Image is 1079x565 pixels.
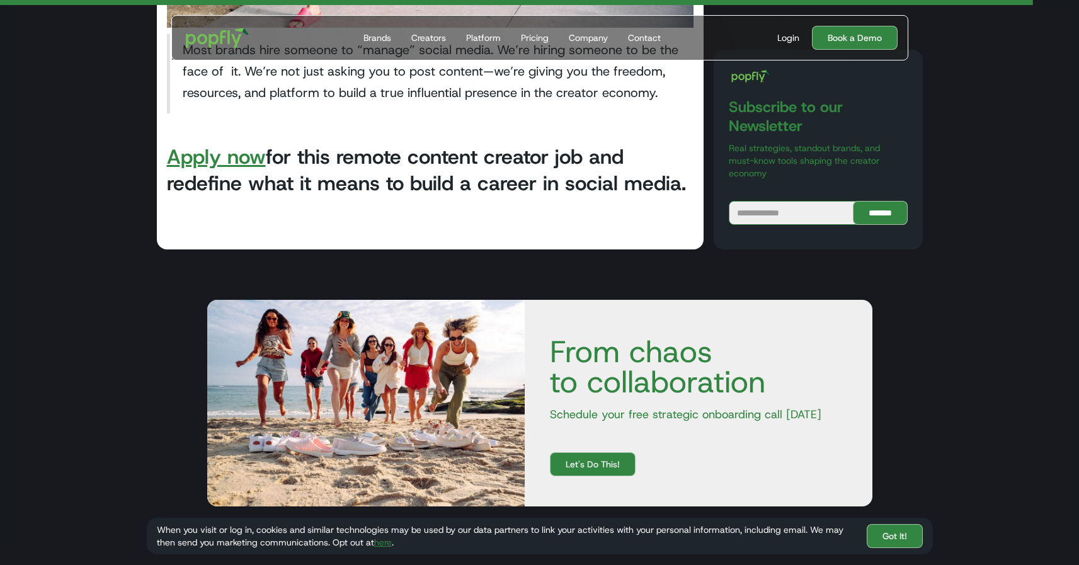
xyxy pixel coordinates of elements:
[772,31,804,44] a: Login
[358,16,396,60] a: Brands
[867,524,923,548] a: Got It!
[177,19,258,57] a: home
[540,407,857,422] p: Schedule your free strategic onboarding call [DATE]
[628,31,661,44] div: Contact
[564,16,613,60] a: Company
[167,207,694,222] p: ‍
[411,31,446,44] div: Creators
[461,16,506,60] a: Platform
[363,31,391,44] div: Brands
[516,16,554,60] a: Pricing
[157,523,857,549] div: When you visit or log in, cookies and similar technologies may be used by our data partners to li...
[374,537,392,548] a: here
[167,144,266,170] a: Apply now
[729,142,907,180] p: Real strategies, standout brands, and must-know tools shaping the creator economy
[466,31,501,44] div: Platform
[729,201,907,225] form: Blog Subscribe
[569,31,608,44] div: Company
[521,31,549,44] div: Pricing
[167,34,694,113] blockquote: Most brands hire someone to “manage” social media. We’re hiring someone to be the face of it. We’...
[406,16,451,60] a: Creators
[167,144,694,197] h2: for this remote content creator job and redefine what it means to build a career in social media.
[777,31,799,44] div: Login
[540,336,857,397] h4: From chaos to collaboration
[623,16,666,60] a: Contact
[812,26,898,50] a: Book a Demo
[729,98,907,135] h3: Subscribe to our Newsletter
[550,452,636,476] a: Let's Do This!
